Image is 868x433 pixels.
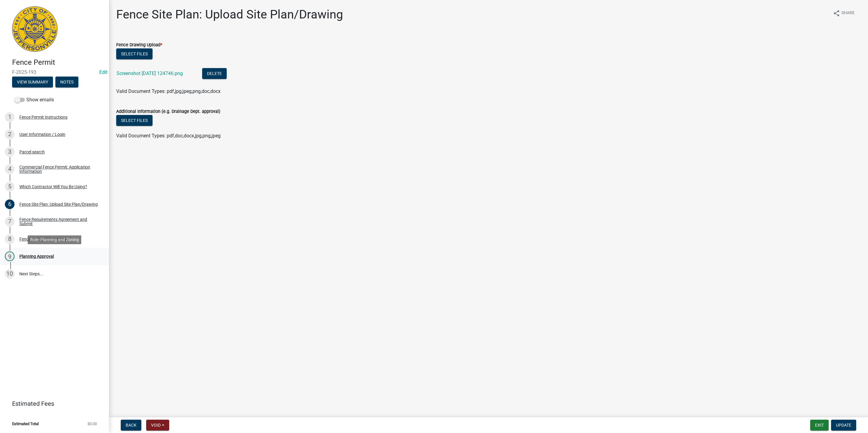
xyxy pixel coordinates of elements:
[55,80,78,85] wm-modal-confirm: Notes
[117,71,183,76] a: Screenshot [DATE] 124746.png
[5,217,15,226] div: 7
[99,69,107,75] wm-modal-confirm: Edit Application Number
[116,7,343,22] h1: Fence Site Plan: Upload Site Plan/Drawing
[836,423,851,428] span: Update
[833,10,840,17] i: share
[87,422,97,426] span: $0.00
[116,133,221,139] span: Valid Document Types: pdf,doc,docx,jpg,png,jpeg
[12,77,53,87] button: View Summary
[810,420,829,431] button: Exit
[19,132,65,136] div: User Information / Login
[19,254,54,258] div: Planning Approval
[116,48,153,59] button: Select files
[5,112,15,122] div: 1
[19,150,45,154] div: Parcel search
[5,182,15,192] div: 5
[116,110,220,114] label: Additional Information (e.g. Drainage Dept. approval)
[12,80,53,85] wm-modal-confirm: Summary
[202,71,227,77] wm-modal-confirm: Delete Document
[19,165,99,173] div: Commercial Fence Permit: Application Information
[5,130,15,139] div: 2
[12,58,104,67] h4: Fence Permit
[28,235,81,244] div: Role: Planning and Zoning
[116,88,221,94] span: Valid Document Types: pdf,jpg,jpeg,png,doc,docx
[202,68,227,79] button: Delete
[151,423,161,428] span: Void
[146,420,169,431] button: Void
[12,69,97,75] span: F-2025-193
[5,251,15,261] div: 9
[19,185,87,189] div: Which Contractor Will You Be Using?
[828,7,860,19] button: shareShare
[99,69,107,75] a: Edit
[126,423,136,428] span: Back
[55,77,78,87] button: Notes
[5,234,15,244] div: 8
[5,164,15,174] div: 4
[19,202,98,206] div: Fence Site Plan: Upload Site Plan/Drawing
[831,420,856,431] button: Update
[5,398,99,410] a: Estimated Fees
[12,6,58,52] img: City of Jeffersonville, Indiana
[15,96,54,103] label: Show emails
[121,420,141,431] button: Back
[12,422,39,426] span: Estimated Total
[19,237,68,241] div: Fence and Wall Standards
[19,115,67,119] div: Fence Permit Instructions
[5,269,15,279] div: 10
[19,217,99,226] div: Fence Requirements Agreement and Submit
[116,43,162,47] label: Fence Drawing Upload
[5,199,15,209] div: 6
[5,147,15,157] div: 3
[841,10,855,17] span: Share
[116,115,153,126] button: Select files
